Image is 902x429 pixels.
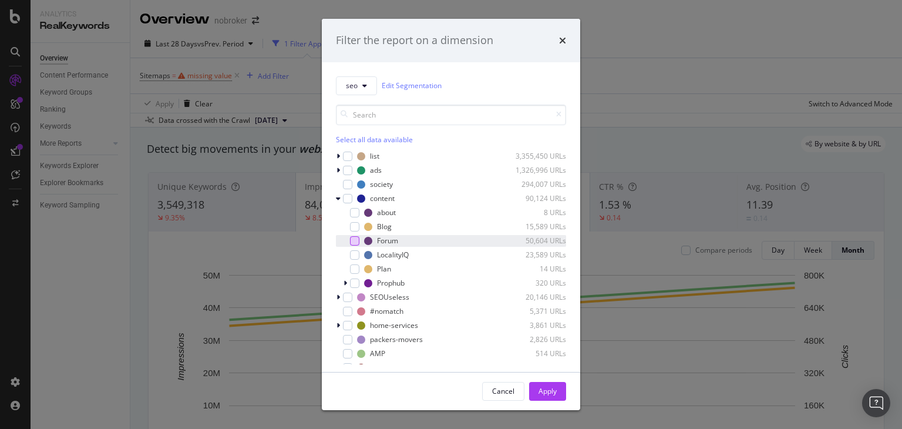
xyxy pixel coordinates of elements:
div: 294,007 URLs [509,179,566,189]
div: 494 URLs [509,363,566,373]
div: ads [370,165,382,175]
div: 50,604 URLs [509,236,566,246]
div: 15,589 URLs [509,222,566,232]
div: 14 URLs [509,264,566,274]
div: Plan [377,264,391,274]
div: about [377,207,396,217]
div: Prophub [377,278,405,288]
div: loan [370,363,384,373]
a: Edit Segmentation [382,79,442,92]
div: 20,146 URLs [509,292,566,302]
div: Open Intercom Messenger [862,389,890,417]
div: content [370,193,395,203]
div: list [370,151,379,161]
button: Cancel [482,382,524,401]
input: Search [336,105,566,125]
div: Apply [538,386,557,396]
div: Forum [377,236,398,246]
div: 90,124 URLs [509,193,566,203]
div: #nomatch [370,306,403,316]
div: Select all data available [336,135,566,145]
div: 3,861 URLs [509,320,566,330]
div: LocalityIQ [377,250,409,260]
div: SEOUseless [370,292,409,302]
div: AMP [370,348,385,358]
div: Filter the report on a dimension [336,33,493,48]
div: 320 URLs [509,278,566,288]
div: 8 URLs [509,207,566,217]
div: Blog [377,222,392,232]
div: packers-movers [370,334,423,344]
div: Cancel [492,386,514,396]
div: society [370,179,393,189]
div: modal [322,19,580,410]
div: 3,355,450 URLs [509,151,566,161]
div: 2,826 URLs [509,334,566,344]
div: 514 URLs [509,348,566,358]
div: home-services [370,320,418,330]
div: 1,326,996 URLs [509,165,566,175]
div: 5,371 URLs [509,306,566,316]
div: 23,589 URLs [509,250,566,260]
div: times [559,33,566,48]
button: Apply [529,382,566,401]
button: seo [336,76,377,95]
span: seo [346,81,358,91]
